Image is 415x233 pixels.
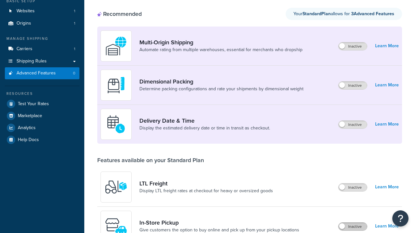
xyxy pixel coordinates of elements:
[74,8,75,14] span: 1
[338,223,367,230] label: Inactive
[139,117,270,124] a: Delivery Date & Time
[18,113,42,119] span: Marketplace
[105,74,127,96] img: DTVBYsAAAAAASUVORK5CYII=
[5,36,79,41] div: Manage Shipping
[5,67,79,79] li: Advanced Features
[338,121,367,128] label: Inactive
[105,176,127,198] img: y79ZsPf0fXUFUhFXDzUgf+ktZg5F2+ohG75+v3d2s1D9TjoU8PiyCIluIjV41seZevKCRuEjTPPOKHJsQcmKCXGdfprl3L4q7...
[139,125,270,131] a: Display the estimated delivery date or time in transit as checkout.
[375,183,399,192] a: Learn More
[338,42,367,50] label: Inactive
[293,10,351,17] span: Your allows for
[375,222,399,231] a: Learn More
[17,71,56,76] span: Advanced Features
[375,81,399,90] a: Learn More
[17,46,32,52] span: Carriers
[105,113,127,136] img: gfkeb5ejjkALwAAAABJRU5ErkJggg==
[351,10,394,17] strong: 3 Advanced Feature s
[5,134,79,146] a: Help Docs
[74,46,75,52] span: 1
[5,17,79,29] a: Origins1
[139,188,273,194] a: Display LTL freight rates at checkout for heavy or oversized goods
[73,71,75,76] span: 0
[139,86,303,92] a: Determine packing configurations and rate your shipments by dimensional weight
[5,5,79,17] a: Websites1
[5,67,79,79] a: Advanced Features0
[338,183,367,191] label: Inactive
[375,41,399,50] a: Learn More
[375,120,399,129] a: Learn More
[139,39,302,46] a: Multi-Origin Shipping
[5,55,79,67] a: Shipping Rules
[338,82,367,89] label: Inactive
[5,91,79,96] div: Resources
[74,21,75,26] span: 1
[302,10,331,17] strong: Standard Plan
[97,10,142,17] div: Recommended
[139,47,302,53] a: Automate rating from multiple warehouses, essential for merchants who dropship
[139,219,299,226] a: In-Store Pickup
[97,157,204,164] div: Features available on your Standard Plan
[18,137,39,143] span: Help Docs
[5,122,79,134] a: Analytics
[18,101,49,107] span: Test Your Rates
[139,78,303,85] a: Dimensional Packing
[5,110,79,122] a: Marketplace
[139,180,273,187] a: LTL Freight
[105,35,127,57] img: WatD5o0RtDAAAAAElFTkSuQmCC
[5,17,79,29] li: Origins
[392,210,409,227] button: Open Resource Center
[5,5,79,17] li: Websites
[17,59,47,64] span: Shipping Rules
[5,98,79,110] a: Test Your Rates
[17,8,35,14] span: Websites
[17,21,31,26] span: Origins
[5,43,79,55] a: Carriers1
[18,125,36,131] span: Analytics
[5,43,79,55] li: Carriers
